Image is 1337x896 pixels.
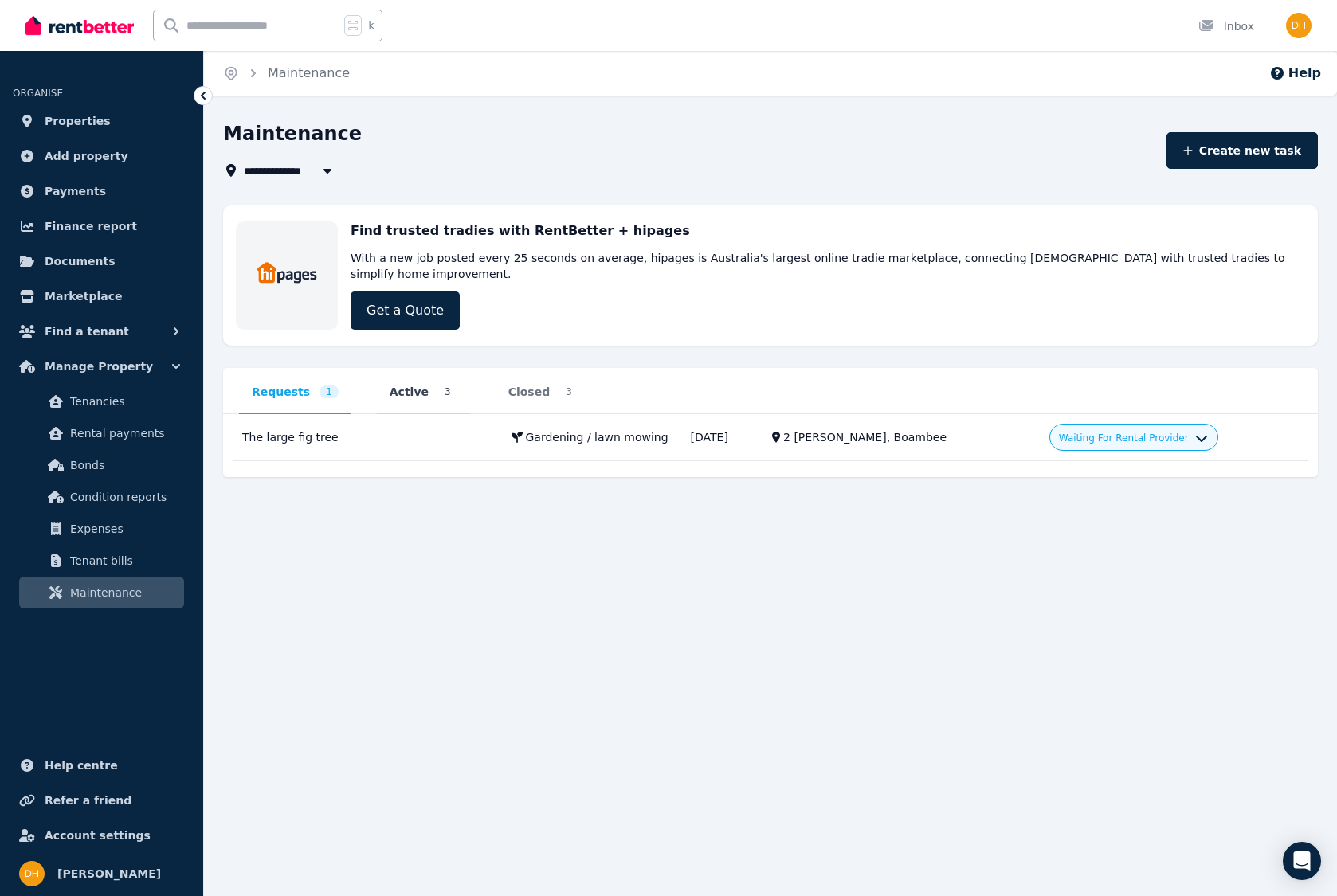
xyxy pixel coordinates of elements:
span: Waiting For Rental Provider [1059,432,1189,444]
p: With a new job posted every 25 seconds on average, hipages is Australia's largest online tradie m... [351,250,1305,282]
a: Expenses [19,513,184,545]
nav: Breadcrumb [204,51,369,96]
a: Add property [13,140,190,172]
span: Find a tenant [45,322,129,341]
span: Manage Property [45,357,153,376]
span: Add property [45,147,128,166]
a: Refer a friend [13,784,190,816]
span: [PERSON_NAME] [57,864,161,883]
a: Get a Quote [351,291,460,330]
span: ORGANISE [13,88,63,99]
a: Finance report [13,210,190,242]
a: Account settings [13,820,190,851]
a: Help centre [13,749,190,781]
a: Properties [13,105,190,137]
div: Gardening / lawn mowing [526,429,668,445]
nav: Tabs [239,384,1302,414]
span: Expenses [70,519,178,538]
h1: Maintenance [223,121,362,147]
a: Documents [13,245,190,277]
div: 2 [PERSON_NAME], Boambee [783,429,1030,445]
span: 3 [438,385,457,398]
div: The large fig tree [242,429,492,445]
span: Marketplace [45,287,122,306]
img: RentBetter [25,14,134,37]
span: Payments [45,182,106,201]
span: Properties [45,112,111,131]
button: Create new task [1166,132,1319,169]
a: Rental payments [19,417,184,449]
span: Maintenance [70,583,178,602]
a: Bonds [19,449,184,481]
button: Find a tenant [13,315,190,347]
span: 1 [320,385,339,398]
span: Finance report [45,217,137,236]
span: Help centre [45,756,118,775]
span: Active [390,384,429,400]
a: Marketplace [13,280,190,312]
span: Closed [508,384,551,400]
img: Trades & Maintenance [257,259,318,288]
a: Maintenance [19,577,184,608]
a: Tenant bills [19,545,184,577]
span: Tenancies [70,392,178,411]
div: Open Intercom Messenger [1283,842,1321,880]
button: Waiting For Rental Provider [1059,432,1208,444]
h3: Find trusted tradies with RentBetter + hipages [351,221,690,241]
span: Requests [252,384,310,400]
a: Payments [13,175,190,207]
span: Tenant bills [70,551,178,570]
span: Documents [45,252,116,271]
a: Condition reports [19,481,184,513]
a: Tenancies [19,385,184,417]
span: Bonds [70,456,178,475]
span: Refer a friend [45,791,131,810]
span: Rental payments [70,424,178,443]
div: Inbox [1198,18,1254,34]
span: Condition reports [70,487,178,507]
a: Maintenance [268,65,350,80]
span: k [368,19,374,32]
span: Account settings [45,826,151,845]
img: David Hellier [1286,13,1312,38]
img: David Hellier [19,861,45,886]
button: Help [1269,64,1321,83]
button: Manage Property [13,350,190,382]
span: 3 [559,385,578,398]
td: [DATE] [681,414,763,461]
